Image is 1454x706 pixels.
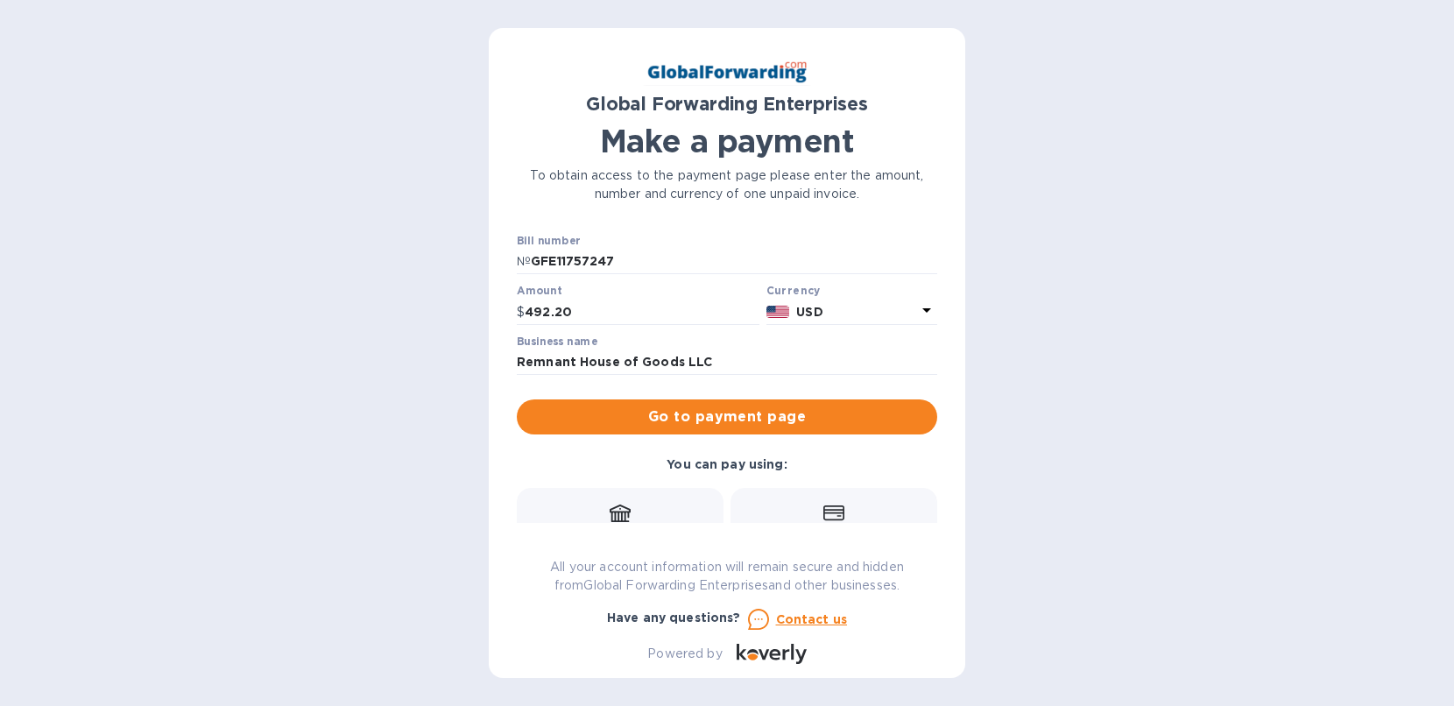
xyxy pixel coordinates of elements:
[517,252,531,271] p: №
[766,284,821,297] b: Currency
[517,336,597,347] label: Business name
[667,457,787,471] b: You can pay using:
[525,299,759,325] input: 0.00
[776,612,848,626] u: Contact us
[517,303,525,321] p: $
[517,558,937,595] p: All your account information will remain secure and hidden from Global Forwarding Enterprises and...
[517,236,580,246] label: Bill number
[647,645,722,663] p: Powered by
[517,286,561,297] label: Amount
[796,305,822,319] b: USD
[607,611,741,625] b: Have any questions?
[517,399,937,434] button: Go to payment page
[517,349,937,376] input: Enter business name
[531,249,937,275] input: Enter bill number
[517,166,937,203] p: To obtain access to the payment page please enter the amount, number and currency of one unpaid i...
[766,306,790,318] img: USD
[586,93,868,115] b: Global Forwarding Enterprises
[517,123,937,159] h1: Make a payment
[531,406,923,427] span: Go to payment page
